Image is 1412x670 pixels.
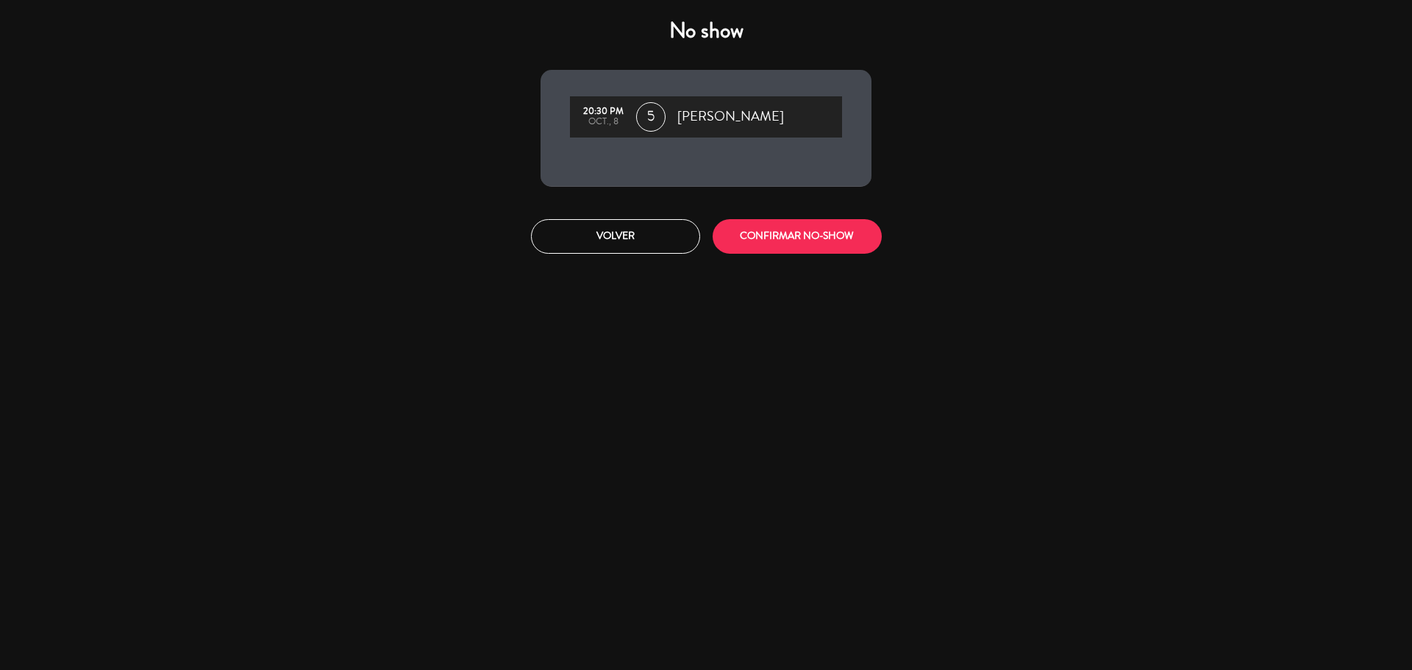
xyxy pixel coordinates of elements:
span: 5 [636,102,666,132]
span: [PERSON_NAME] [677,106,784,128]
h4: No show [541,18,871,44]
div: oct., 8 [577,117,629,127]
button: CONFIRMAR NO-SHOW [713,219,882,254]
button: Volver [531,219,700,254]
div: 20:30 PM [577,107,629,117]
